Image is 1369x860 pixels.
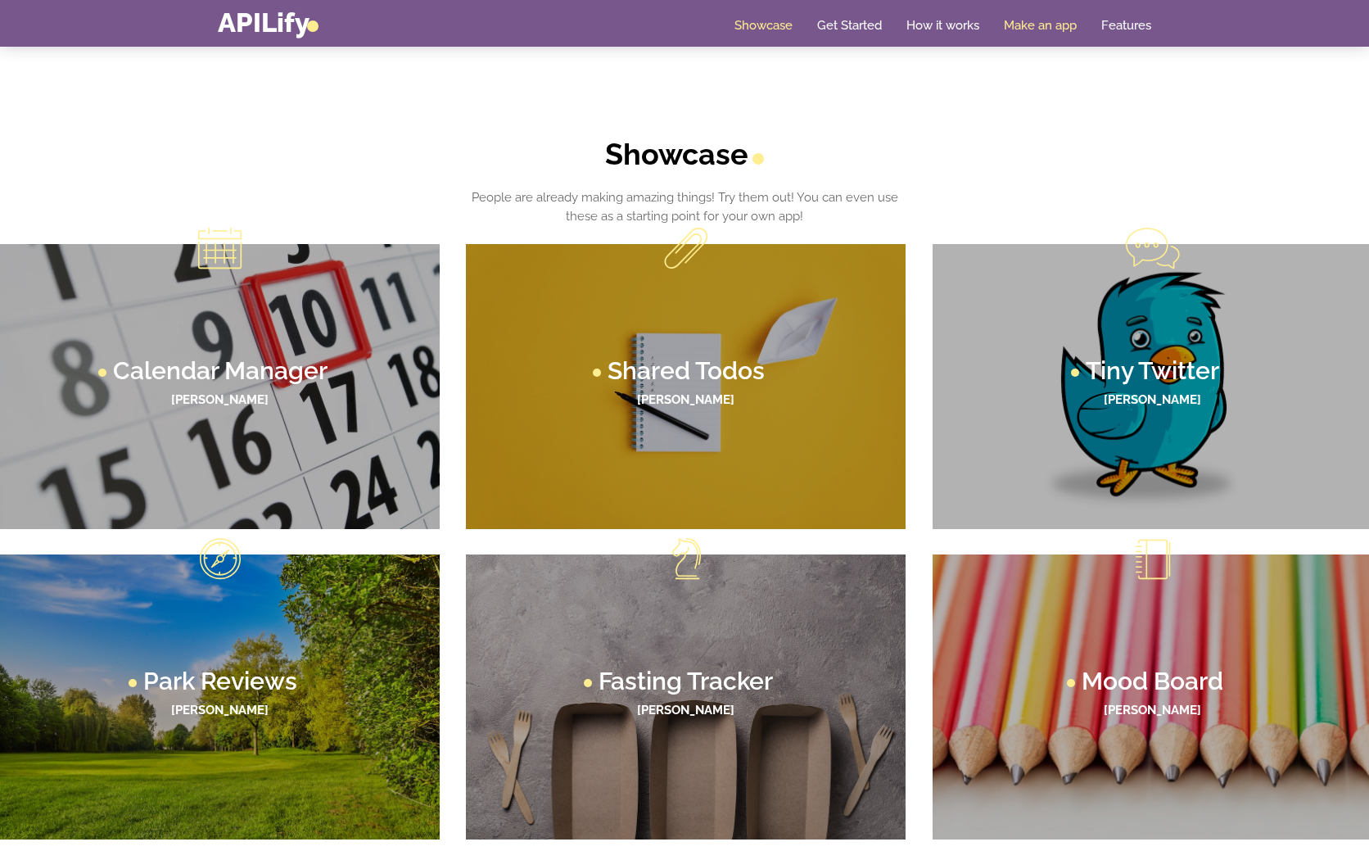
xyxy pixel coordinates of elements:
[458,137,912,172] h2: Showcase
[113,359,328,383] h3: Calendar Manager
[218,7,319,38] a: APILify
[599,669,773,694] h3: Fasting Tracker
[906,17,979,34] a: How it works
[608,359,765,383] h3: Shared Todos
[1082,669,1223,694] h3: Mood Board
[949,704,1356,717] h4: [PERSON_NAME]
[466,554,906,840] a: Fasting Tracker [PERSON_NAME]
[1101,17,1151,34] a: Features
[1004,17,1077,34] a: Make an app
[1086,359,1219,383] h3: Tiny Twitter
[482,704,889,717] h4: [PERSON_NAME]
[458,188,912,225] p: People are already making amazing things! Try them out! You can even use these as a starting poin...
[143,669,297,694] h3: Park Reviews
[817,17,882,34] a: Get Started
[482,393,889,407] h4: [PERSON_NAME]
[16,393,423,407] h4: [PERSON_NAME]
[16,704,423,717] h4: [PERSON_NAME]
[949,393,1356,407] h4: [PERSON_NAME]
[734,17,793,34] a: Showcase
[466,244,906,529] a: Shared Todos [PERSON_NAME]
